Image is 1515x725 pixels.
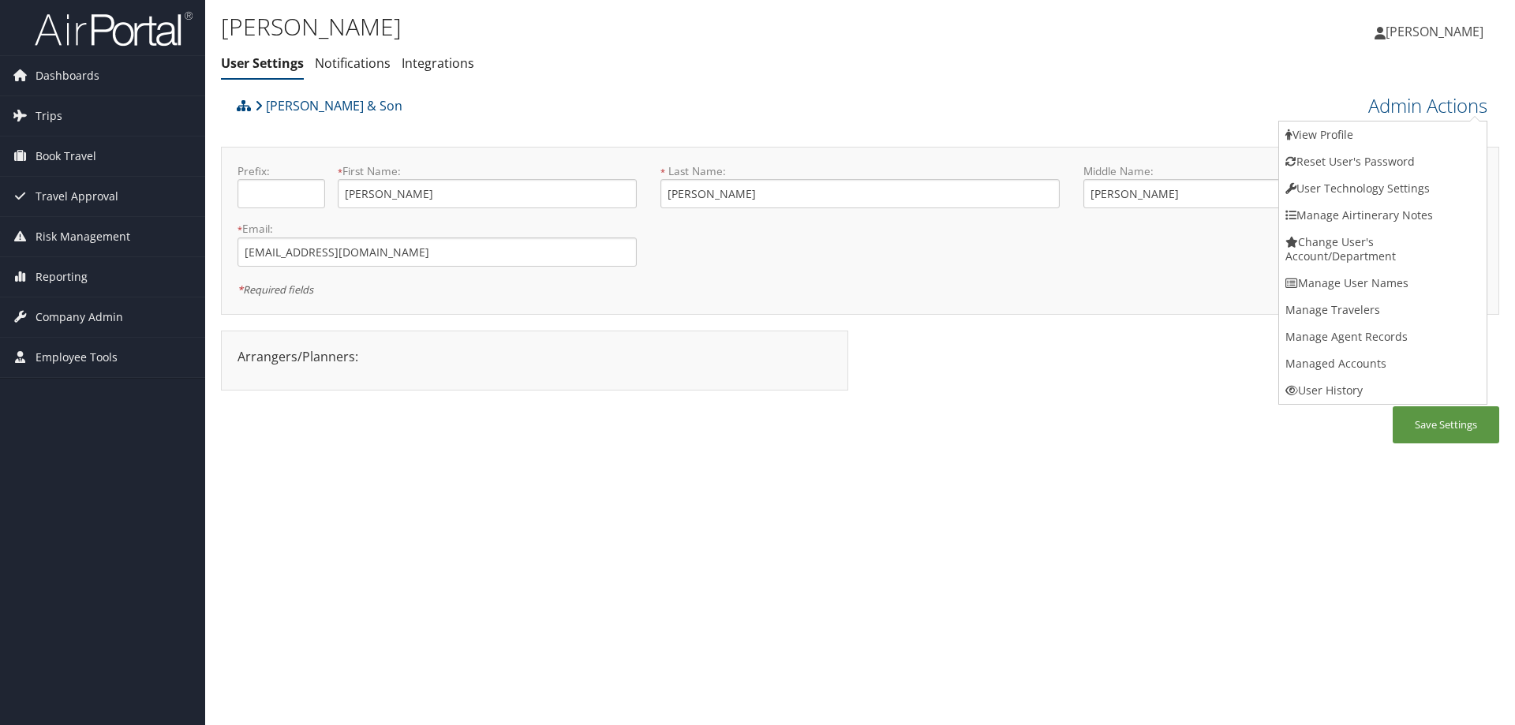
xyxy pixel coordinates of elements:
button: Save Settings [1393,406,1499,443]
a: Integrations [402,54,474,72]
label: Prefix: [238,163,325,179]
a: Notifications [315,54,391,72]
a: Manage Agent Records [1279,323,1487,350]
a: [PERSON_NAME] & Son [255,90,402,121]
a: Reset User's Password [1279,148,1487,175]
label: First Name: [338,163,637,179]
em: Required fields [238,282,313,297]
span: Employee Tools [36,338,118,377]
a: Manage User Names [1279,270,1487,297]
span: Book Travel [36,136,96,176]
div: Arrangers/Planners: [226,347,844,366]
span: [PERSON_NAME] [1386,23,1483,40]
label: Middle Name: [1083,163,1382,179]
h1: [PERSON_NAME] [221,10,1073,43]
span: Company Admin [36,297,123,337]
span: Travel Approval [36,177,118,216]
span: Dashboards [36,56,99,95]
a: [PERSON_NAME] [1375,8,1499,55]
a: View Profile [1279,121,1487,148]
label: Email: [238,221,637,237]
span: Reporting [36,257,88,297]
label: Last Name: [660,163,1060,179]
a: Managed Accounts [1279,350,1487,377]
a: Change User's Account/Department [1279,229,1487,270]
a: Manage Travelers [1279,297,1487,323]
img: airportal-logo.png [35,10,193,47]
span: Trips [36,96,62,136]
span: Risk Management [36,217,130,256]
a: Manage Airtinerary Notes [1279,202,1487,229]
a: User Settings [221,54,304,72]
a: User History [1279,377,1487,404]
a: Admin Actions [1368,92,1487,119]
a: User Technology Settings [1279,175,1487,202]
